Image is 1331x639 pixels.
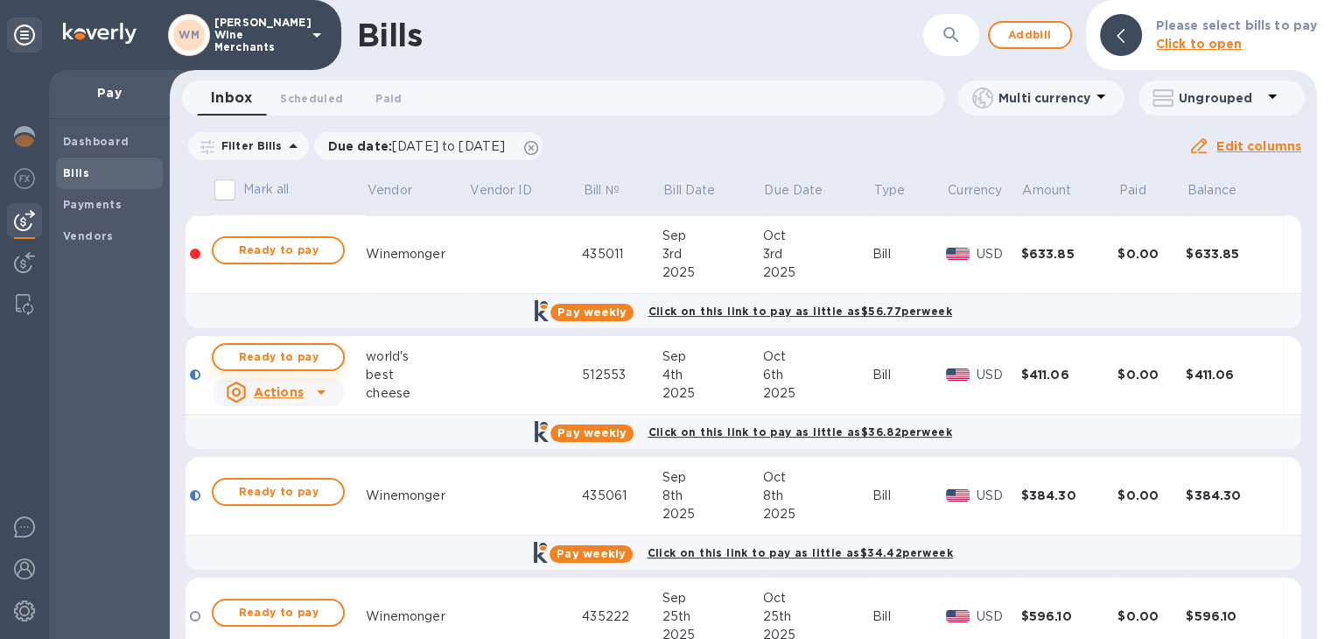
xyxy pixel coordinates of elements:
b: Payments [63,198,122,211]
p: Due Date [764,181,823,200]
span: Paid [375,89,402,108]
span: Scheduled [280,89,343,108]
div: Winemonger [366,487,468,505]
b: Pay weekly [557,305,627,319]
p: Due date : [328,137,515,155]
div: Oct [763,589,872,607]
p: Bill № [584,181,620,200]
div: best [366,366,468,384]
div: Oct [763,468,872,487]
div: Winemonger [366,607,468,626]
div: Sep [662,348,762,366]
img: USD [946,369,970,381]
p: Vendor ID [470,181,531,200]
div: 3rd [662,245,762,263]
div: 25th [662,607,762,626]
div: Bill [872,487,946,505]
div: Oct [763,348,872,366]
div: Oct [763,227,872,245]
u: Edit columns [1216,139,1301,153]
div: $384.30 [1186,487,1283,504]
div: 2025 [662,384,762,403]
u: Actions [254,385,304,399]
p: Filter Bills [214,138,283,153]
div: 4th [662,366,762,384]
button: Addbill [988,21,1072,49]
span: Type [874,181,928,200]
span: Bill № [584,181,642,200]
div: Bill [872,366,946,384]
div: 2025 [763,384,872,403]
p: Vendor [368,181,412,200]
div: 8th [763,487,872,505]
div: $0.00 [1117,366,1186,383]
span: Vendor ID [470,181,554,200]
p: Balance [1187,181,1236,200]
span: Vendor [368,181,435,200]
div: $411.06 [1021,366,1118,383]
div: 2025 [763,263,872,282]
div: $0.00 [1117,487,1186,504]
div: 25th [763,607,872,626]
div: 8th [662,487,762,505]
div: 6th [763,366,872,384]
b: Pay weekly [557,547,626,560]
span: Paid [1119,181,1169,200]
span: Ready to pay [228,347,329,368]
p: Multi currency [998,89,1090,107]
div: Bill [872,245,946,263]
span: Balance [1187,181,1259,200]
p: USD [977,607,1021,626]
p: Mark all [243,180,289,199]
div: 2025 [763,505,872,523]
div: $633.85 [1021,245,1118,263]
b: Vendors [63,229,114,242]
p: Currency [948,181,1002,200]
p: [PERSON_NAME] Wine Merchants [214,17,302,53]
b: Please select bills to pay [1156,18,1317,32]
span: Ready to pay [228,602,329,623]
div: Sep [662,589,762,607]
div: 512553 [582,366,662,384]
img: USD [946,610,970,622]
div: 435011 [582,245,662,263]
p: USD [977,487,1021,505]
div: Unpin categories [7,18,42,53]
b: Click to open [1156,37,1243,51]
div: 3rd [763,245,872,263]
b: Pay weekly [557,426,627,439]
p: Ungrouped [1179,89,1262,107]
b: Dashboard [63,135,130,148]
span: Inbox [211,86,252,110]
p: Type [874,181,906,200]
p: Amount [1022,181,1071,200]
div: 2025 [662,263,762,282]
p: USD [977,366,1021,384]
div: Due date:[DATE] to [DATE] [314,132,543,160]
div: cheese [366,384,468,403]
button: Ready to pay [212,478,345,506]
b: WM [179,28,200,41]
div: Winemonger [366,245,468,263]
img: USD [946,248,970,260]
b: Click on this link to pay as little as $36.82 per week [648,425,951,439]
p: Paid [1119,181,1146,200]
button: Ready to pay [212,236,345,264]
b: Bills [63,166,89,179]
button: Ready to pay [212,599,345,627]
div: 2025 [662,505,762,523]
span: Bill Date [663,181,738,200]
span: Ready to pay [228,240,329,261]
p: Bill Date [663,181,715,200]
div: $596.10 [1186,607,1283,625]
div: 435222 [582,607,662,626]
div: $411.06 [1186,366,1283,383]
div: $633.85 [1186,245,1283,263]
div: $0.00 [1117,607,1186,625]
div: $596.10 [1021,607,1118,625]
img: Foreign exchange [14,168,35,189]
img: USD [946,489,970,502]
span: [DATE] to [DATE] [392,139,505,153]
div: Bill [872,607,946,626]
